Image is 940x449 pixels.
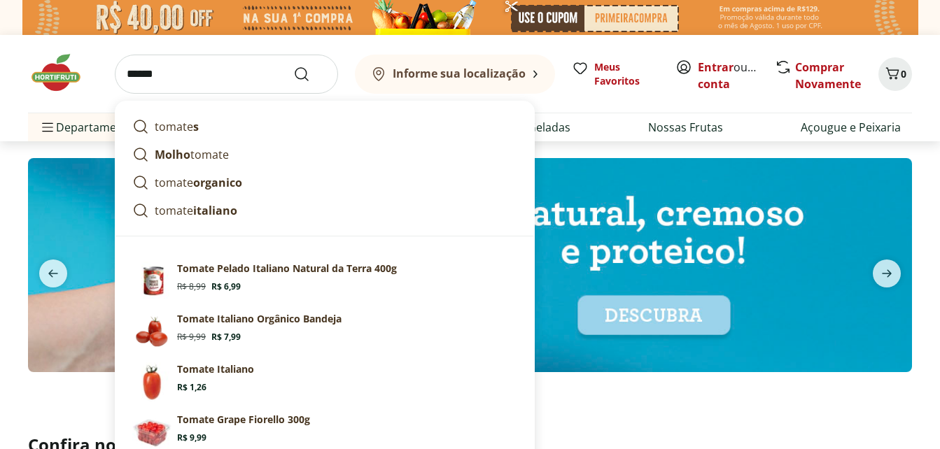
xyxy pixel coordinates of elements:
[115,55,338,94] input: search
[155,174,242,191] p: tomate
[193,203,237,218] strong: italiano
[594,60,659,88] span: Meus Favoritos
[177,281,206,292] span: R$ 8,99
[127,306,523,357] a: PrincipalTomate Italiano Orgânico BandejaR$ 9,99R$ 7,99
[177,382,206,393] span: R$ 1,26
[127,256,523,306] a: Tomate Pelado Italiano Natural da Terra 400gTomate Pelado Italiano Natural da Terra 400gR$ 8,99R$...
[572,60,659,88] a: Meus Favoritos
[878,57,912,91] button: Carrinho
[155,118,199,135] p: tomate
[132,362,171,401] img: Tomate Italiano
[127,169,523,197] a: tomateorganico
[862,259,912,287] button: next
[127,357,523,407] a: Tomate ItalianoTomate ItalianoR$ 1,26
[177,362,254,376] p: Tomate Italiano
[177,332,206,343] span: R$ 9,99
[28,52,98,94] img: Hortifruti
[698,59,775,92] a: Criar conta
[155,202,237,219] p: tomate
[211,332,241,343] span: R$ 7,99
[293,66,327,83] button: Submit Search
[698,59,760,92] span: ou
[901,67,906,80] span: 0
[355,55,555,94] button: Informe sua localização
[28,259,78,287] button: previous
[39,111,56,144] button: Menu
[127,141,523,169] a: Molhotomate
[177,312,342,326] p: Tomate Italiano Orgânico Bandeja
[795,59,861,92] a: Comprar Novamente
[648,119,723,136] a: Nossas Frutas
[132,262,171,301] img: Tomate Pelado Italiano Natural da Terra 400g
[177,413,310,427] p: Tomate Grape Fiorello 300g
[127,197,523,224] a: tomateitaliano
[193,175,242,190] strong: organico
[39,111,140,144] span: Departamentos
[177,262,397,276] p: Tomate Pelado Italiano Natural da Terra 400g
[211,281,241,292] span: R$ 6,99
[177,432,206,443] span: R$ 9,99
[155,146,229,163] p: tomate
[193,119,199,134] strong: s
[155,147,190,162] strong: Molho
[127,113,523,141] a: tomates
[132,312,171,351] img: Principal
[393,66,526,81] b: Informe sua localização
[801,119,901,136] a: Açougue e Peixaria
[698,59,734,75] a: Entrar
